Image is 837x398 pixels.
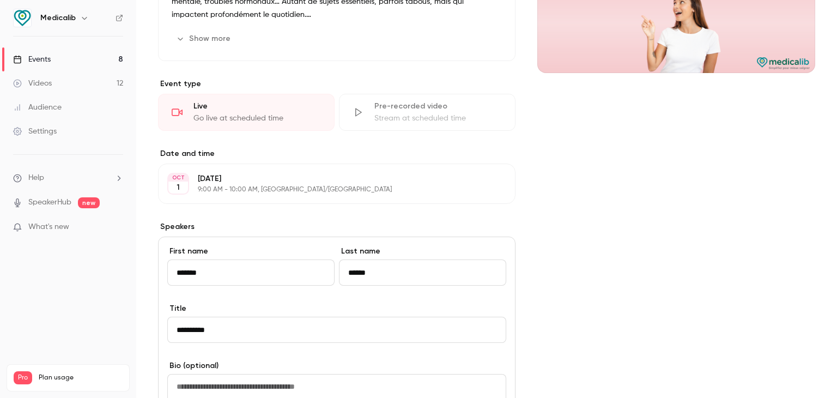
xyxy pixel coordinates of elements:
[167,360,506,371] label: Bio (optional)
[13,126,57,137] div: Settings
[39,373,123,382] span: Plan usage
[177,182,180,193] p: 1
[28,221,69,233] span: What's new
[14,371,32,384] span: Pro
[158,221,515,232] label: Speakers
[339,246,506,257] label: Last name
[40,13,76,23] h6: Medicalib
[193,101,321,112] div: Live
[78,197,100,208] span: new
[13,172,123,184] li: help-dropdown-opener
[374,101,502,112] div: Pre-recorded video
[28,172,44,184] span: Help
[167,246,335,257] label: First name
[14,9,31,27] img: Medicalib
[158,94,335,131] div: LiveGo live at scheduled time
[198,185,458,194] p: 9:00 AM - 10:00 AM, [GEOGRAPHIC_DATA]/[GEOGRAPHIC_DATA]
[339,94,515,131] div: Pre-recorded videoStream at scheduled time
[167,303,506,314] label: Title
[158,79,515,89] p: Event type
[193,113,321,124] div: Go live at scheduled time
[374,113,502,124] div: Stream at scheduled time
[13,54,51,65] div: Events
[168,174,188,182] div: OCT
[13,102,62,113] div: Audience
[110,222,123,232] iframe: Noticeable Trigger
[13,78,52,89] div: Videos
[28,197,71,208] a: SpeakerHub
[158,148,515,159] label: Date and time
[172,30,237,47] button: Show more
[198,173,458,184] p: [DATE]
